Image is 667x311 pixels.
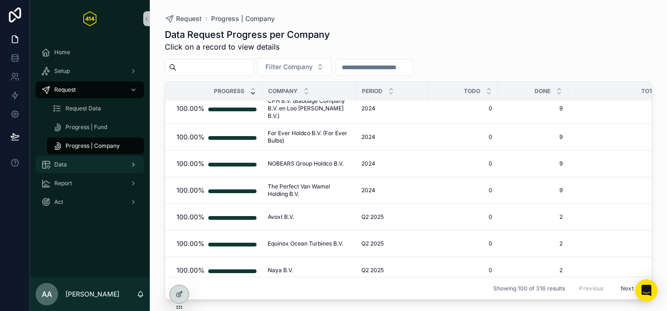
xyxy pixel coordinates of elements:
span: Click on a record to view details [165,41,330,52]
a: Equinox Ocean Turbines B.V. [268,240,350,247]
p: [PERSON_NAME] [66,289,119,299]
a: Report [36,175,144,192]
a: NOBEARS Group Holdco B.V. [268,160,350,167]
a: 2 [569,267,667,274]
span: Progress | Fund [66,123,107,131]
a: For Ever Holdco B.V. (For Ever Bulbs) [268,130,350,145]
span: Q2 2025 [361,213,384,221]
a: 9 [504,105,563,112]
img: App logo [83,11,96,26]
span: Home [54,49,70,56]
span: Request [54,86,76,94]
span: 2024 [361,105,375,112]
span: The Perfect Van Wamel Holding B.V. [268,183,350,198]
span: AA [42,289,52,300]
a: 2 [569,240,667,247]
a: 100.00% [176,234,257,253]
span: Done [535,87,550,95]
span: Data [54,161,67,168]
span: 2024 [361,187,375,194]
a: Setup [36,63,144,80]
span: Showing 100 of 316 results [493,285,565,292]
span: Avoxt B.V. [268,213,294,221]
span: Q2 2025 [361,267,384,274]
a: Q2 2025 [361,213,422,221]
a: Act [36,194,144,210]
a: 0 [433,240,492,247]
a: 2 [569,213,667,221]
a: 100.00% [176,154,257,173]
div: 100.00% [176,208,205,226]
a: 100.00% [176,208,257,226]
a: 0 [433,160,492,167]
span: Request [176,14,202,23]
a: 100.00% [176,128,257,146]
a: 0 [433,267,492,274]
a: CPH B.V. (Babbage Company B.V. en Loo [PERSON_NAME] B.V.) [268,97,350,120]
a: 9 [504,160,563,167]
div: 100.00% [176,99,205,118]
a: 0 [433,187,492,194]
a: Progress | Company [47,137,144,154]
a: 2024 [361,105,422,112]
span: Progress | Company [66,142,120,150]
span: Request Data [66,105,101,112]
a: 9 [504,187,563,194]
a: Home [36,44,144,61]
span: 2024 [361,160,375,167]
span: Progress [214,87,244,95]
a: 2 [504,267,563,274]
div: scrollable content [30,37,150,223]
a: 100.00% [176,181,257,200]
a: 9 [569,160,667,167]
div: 100.00% [176,154,205,173]
a: 2024 [361,187,422,194]
a: 0 [433,105,492,112]
span: Total [641,87,660,95]
span: Naya B.V. [268,267,293,274]
div: 100.00% [176,234,205,253]
a: 2 [504,240,563,247]
a: 9 [569,105,667,112]
a: 0 [433,213,492,221]
a: 9 [569,133,667,141]
a: 9 [504,133,563,141]
div: 100.00% [176,261,205,280]
span: 2 [504,213,563,221]
div: 100.00% [176,181,205,200]
a: 2024 [361,160,422,167]
span: Period [362,87,382,95]
a: 100.00% [176,261,257,280]
a: Q2 2025 [361,267,422,274]
span: Report [54,180,72,187]
div: Open Intercom Messenger [635,279,658,302]
button: Next [614,281,640,296]
a: Progress | Fund [47,119,144,136]
div: 100.00% [176,128,205,146]
span: Q2 2025 [361,240,384,247]
a: 9 [569,187,667,194]
a: Progress | Company [211,14,275,23]
h1: Data Request Progress per Company [165,28,330,41]
a: 0 [433,133,492,141]
a: Q2 2025 [361,240,422,247]
a: 100.00% [176,99,257,118]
